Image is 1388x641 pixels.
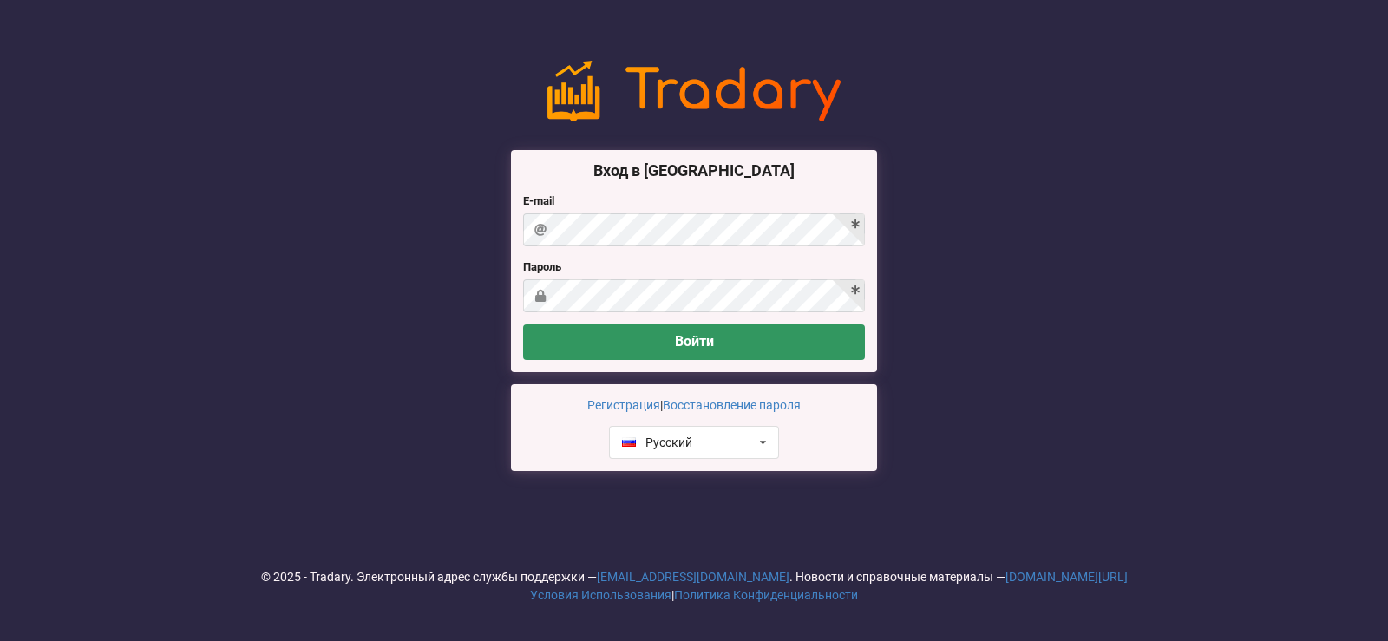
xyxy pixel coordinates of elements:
div: © 2025 - Tradary. Электронный адрес службы поддержки — . Новости и справочные материалы — | [12,568,1376,605]
img: logo-noslogan-1ad60627477bfbe4b251f00f67da6d4e.png [547,61,841,121]
a: Регистрация [587,398,660,412]
label: E-mail [523,193,865,210]
a: Восстановление пароля [663,398,801,412]
div: Русский [622,436,692,448]
a: [DOMAIN_NAME][URL] [1005,570,1128,584]
label: Пароль [523,258,865,276]
a: Политика Конфиденциальности [674,588,858,602]
p: | [523,396,865,414]
button: Войти [523,324,865,360]
a: [EMAIL_ADDRESS][DOMAIN_NAME] [597,570,789,584]
a: Условия Использования [530,588,671,602]
h3: Вход в [GEOGRAPHIC_DATA] [523,160,865,180]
